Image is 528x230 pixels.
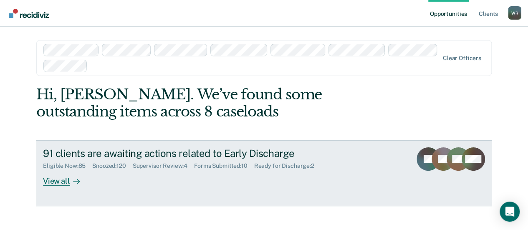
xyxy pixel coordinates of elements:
div: Eligible Now : 85 [43,162,92,169]
div: View all [43,169,90,186]
a: 91 clients are awaiting actions related to Early DischargeEligible Now:85Snoozed:120Supervisor Re... [36,140,492,206]
button: Profile dropdown button [508,6,521,20]
div: Clear officers [443,55,481,62]
div: Snoozed : 120 [92,162,133,169]
div: W R [508,6,521,20]
img: Recidiviz [9,9,49,18]
div: Forms Submitted : 10 [194,162,254,169]
div: Open Intercom Messenger [500,202,520,222]
div: Ready for Discharge : 2 [254,162,321,169]
div: 91 clients are awaiting actions related to Early Discharge [43,147,336,159]
div: Hi, [PERSON_NAME]. We’ve found some outstanding items across 8 caseloads [36,86,400,120]
div: Supervisor Review : 4 [133,162,194,169]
